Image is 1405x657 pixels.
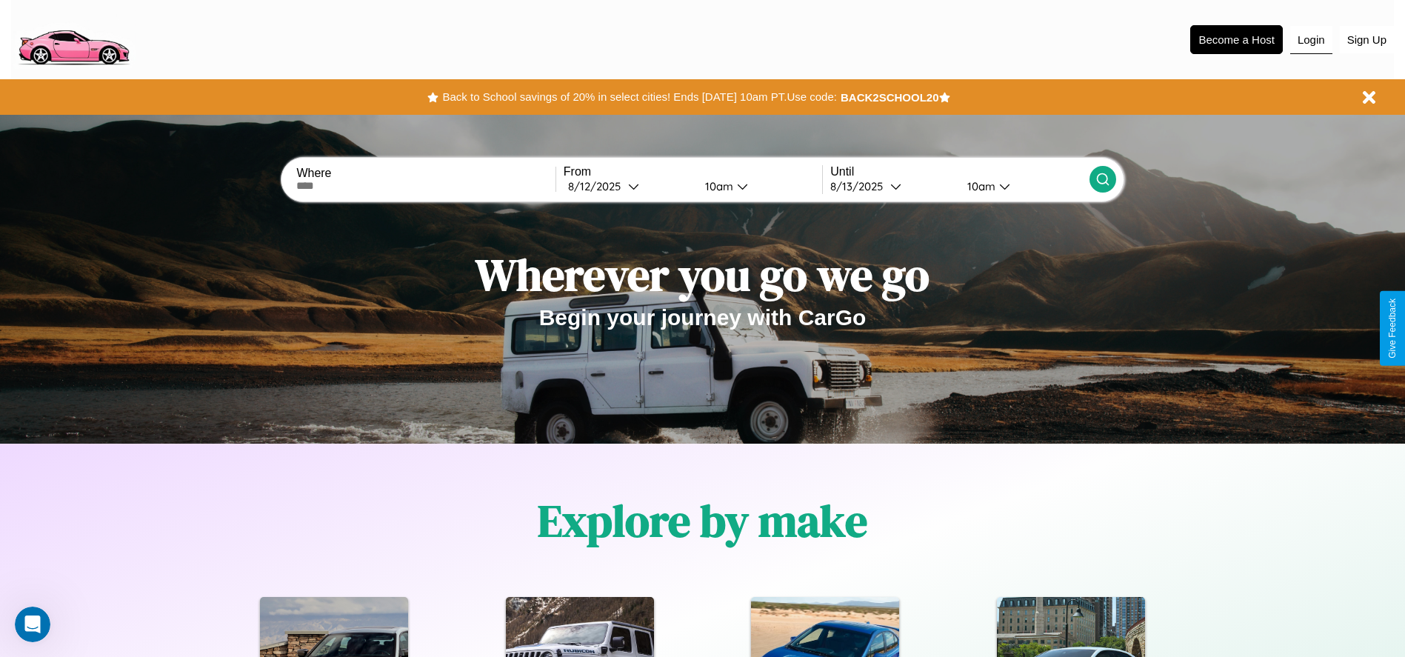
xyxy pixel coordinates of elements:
button: Login [1290,26,1332,54]
button: 8/12/2025 [564,179,693,194]
button: Become a Host [1190,25,1283,54]
img: logo [11,7,136,69]
div: 10am [960,179,999,193]
label: From [564,165,822,179]
div: Give Feedback [1387,299,1398,358]
iframe: Intercom live chat [15,607,50,642]
button: Sign Up [1340,26,1394,53]
h1: Explore by make [538,490,867,551]
button: Back to School savings of 20% in select cities! Ends [DATE] 10am PT.Use code: [438,87,840,107]
div: 8 / 13 / 2025 [830,179,890,193]
div: 8 / 12 / 2025 [568,179,628,193]
button: 10am [955,179,1089,194]
b: BACK2SCHOOL20 [841,91,939,104]
label: Where [296,167,555,180]
label: Until [830,165,1089,179]
div: 10am [698,179,737,193]
button: 10am [693,179,823,194]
